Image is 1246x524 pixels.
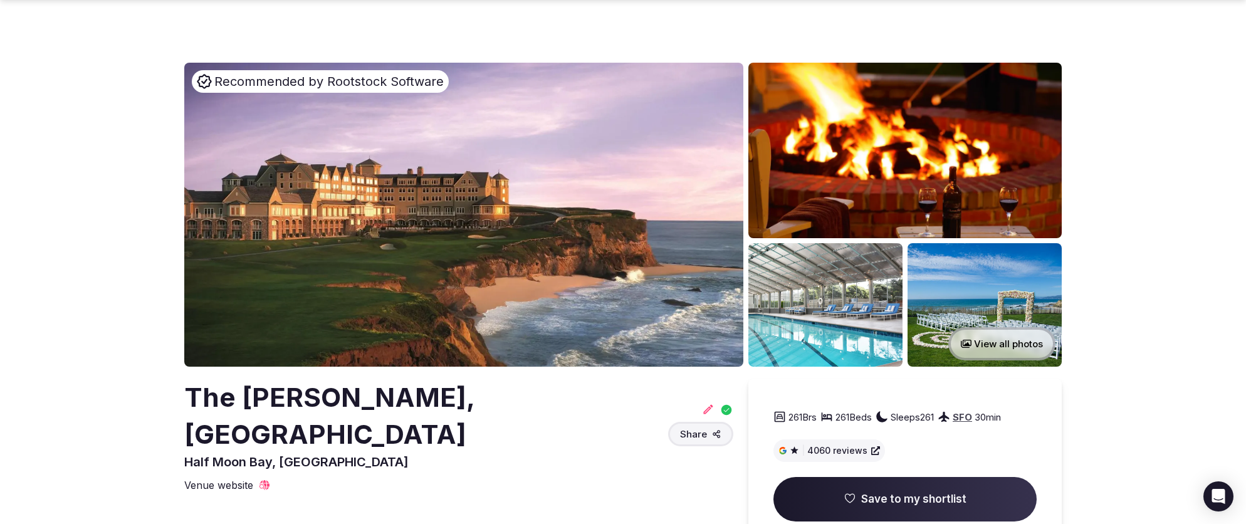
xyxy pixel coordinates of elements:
a: |4060 reviews [778,444,880,457]
button: Share [668,422,733,446]
span: 30 min [975,411,1001,424]
span: Recommended by Rootstock Software [214,73,444,90]
span: Venue website [184,478,253,492]
span: 261 Brs [788,411,817,424]
span: 4060 reviews [807,444,867,457]
div: Open Intercom Messenger [1203,481,1233,511]
img: Venue cover photo [184,63,743,367]
img: Venue gallery photo [908,243,1062,367]
a: SFO [953,411,972,423]
img: Venue gallery photo [748,243,903,367]
span: Share [680,427,707,441]
button: View all photos [948,327,1055,360]
h2: The [PERSON_NAME], [GEOGRAPHIC_DATA] [184,379,663,453]
span: Half Moon Bay, [GEOGRAPHIC_DATA] [184,454,409,469]
span: Save to my shortlist [861,492,966,507]
span: 261 Beds [835,411,872,424]
a: Venue website [184,478,271,492]
img: Venue gallery photo [748,63,1062,238]
span: Sleeps 261 [891,411,934,424]
span: | [802,444,805,457]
